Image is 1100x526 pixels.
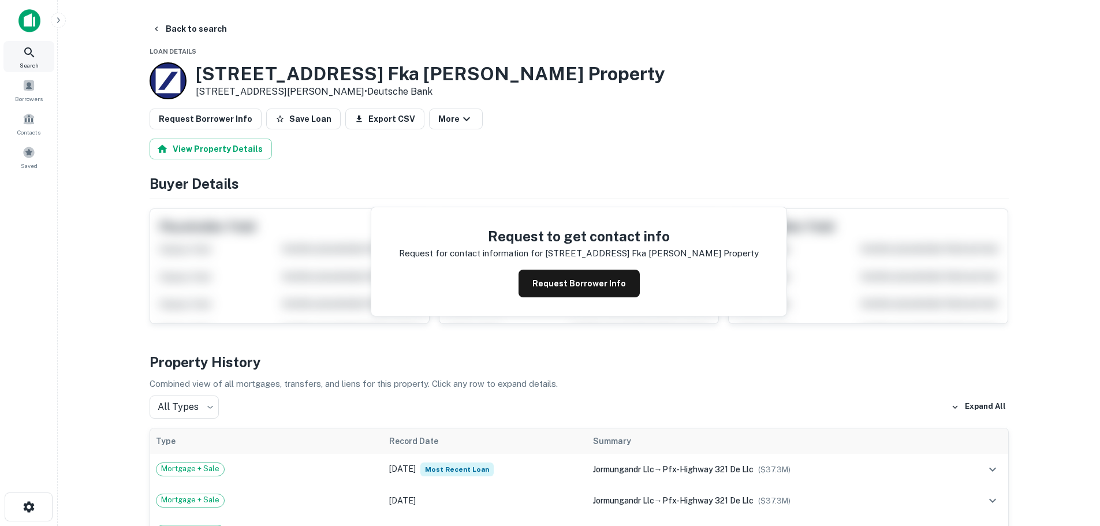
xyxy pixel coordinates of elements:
[545,247,759,260] p: [STREET_ADDRESS] fka [PERSON_NAME] property
[587,428,953,454] th: Summary
[420,462,494,476] span: Most Recent Loan
[150,173,1009,194] h4: Buyer Details
[150,48,196,55] span: Loan Details
[196,85,665,99] p: [STREET_ADDRESS][PERSON_NAME] •
[150,428,384,454] th: Type
[15,94,43,103] span: Borrowers
[21,161,38,170] span: Saved
[383,454,587,485] td: [DATE]
[662,465,754,474] span: pfx-highway 321 de llc
[948,398,1009,416] button: Expand All
[3,41,54,72] a: Search
[758,465,790,474] span: ($ 37.3M )
[20,61,39,70] span: Search
[3,74,54,106] a: Borrowers
[150,109,262,129] button: Request Borrower Info
[662,496,754,505] span: pfx-highway 321 de llc
[367,86,432,97] a: Deutsche Bank
[156,494,224,506] span: Mortgage + Sale
[345,109,424,129] button: Export CSV
[150,396,219,419] div: All Types
[150,352,1009,372] h4: Property History
[147,18,232,39] button: Back to search
[983,460,1002,479] button: expand row
[399,226,759,247] h4: Request to get contact info
[3,141,54,173] a: Saved
[266,109,341,129] button: Save Loan
[383,485,587,516] td: [DATE]
[519,270,640,297] button: Request Borrower Info
[399,247,543,260] p: Request for contact information for
[593,496,654,505] span: jormungandr llc
[429,109,483,129] button: More
[17,128,40,137] span: Contacts
[18,9,40,32] img: capitalize-icon.png
[1042,434,1100,489] iframe: Chat Widget
[383,428,587,454] th: Record Date
[758,497,790,505] span: ($ 37.3M )
[593,463,948,476] div: →
[196,63,665,85] h3: [STREET_ADDRESS] fka [PERSON_NAME] property
[3,108,54,139] a: Contacts
[593,494,948,507] div: →
[983,491,1002,510] button: expand row
[150,139,272,159] button: View Property Details
[156,463,224,475] span: Mortgage + Sale
[593,465,654,474] span: jormungandr llc
[150,377,1009,391] p: Combined view of all mortgages, transfers, and liens for this property. Click any row to expand d...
